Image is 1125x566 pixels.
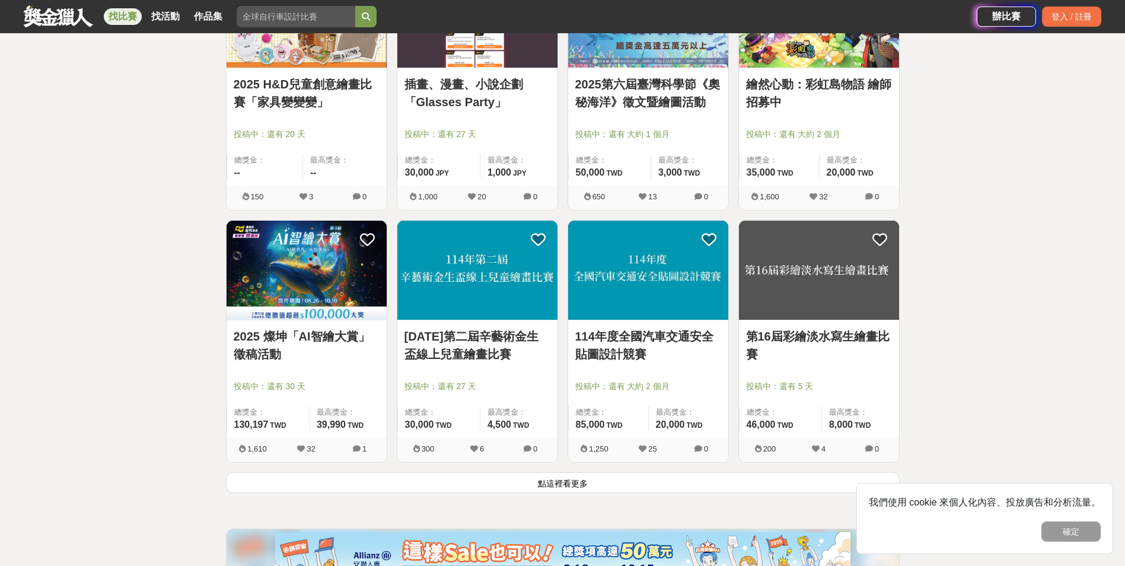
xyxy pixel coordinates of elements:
span: 1,610 [247,444,267,453]
span: 我們使用 cookie 來個人化內容、投放廣告和分析流量。 [869,497,1101,507]
span: 30,000 [405,167,434,177]
a: 2025 H&D兒童創意繪畫比賽「家具變變變」 [234,75,380,111]
span: TWD [606,421,622,430]
span: 150 [251,192,264,201]
span: 總獎金： [576,406,641,418]
span: -- [310,167,317,177]
span: 6 [480,444,484,453]
button: 確定 [1041,522,1101,542]
span: 投稿中：還有 27 天 [404,128,550,141]
span: 25 [648,444,656,453]
a: 2025 燦坤「AI智繪大賞」徵稿活動 [234,327,380,363]
span: 最高獎金： [827,154,892,166]
span: 總獎金： [405,154,473,166]
span: 20,000 [656,419,685,430]
input: 全球自行車設計比賽 [237,6,355,27]
span: 0 [362,192,366,201]
span: -- [234,167,241,177]
span: 投稿中：還有 20 天 [234,128,380,141]
span: 1,600 [760,192,779,201]
span: 3,000 [658,167,682,177]
span: 最高獎金： [829,406,892,418]
span: 0 [704,444,708,453]
img: Cover Image [568,221,728,320]
span: 32 [307,444,315,453]
span: JPY [513,169,527,177]
span: TWD [513,421,529,430]
span: TWD [270,421,286,430]
span: 投稿中：還有 30 天 [234,380,380,393]
span: TWD [348,421,364,430]
span: 總獎金： [747,406,814,418]
span: 最高獎金： [310,154,380,166]
span: 總獎金： [576,154,643,166]
span: 總獎金： [405,406,473,418]
img: Cover Image [739,221,899,320]
span: 200 [763,444,776,453]
span: 1 [362,444,366,453]
span: 130,197 [234,419,269,430]
span: 650 [592,192,605,201]
span: 1,250 [589,444,608,453]
span: 300 [422,444,435,453]
span: 4 [821,444,826,453]
span: TWD [435,421,451,430]
span: 總獎金： [234,154,296,166]
span: TWD [777,421,793,430]
a: 2025第六屆臺灣科學節《奧秘海洋》徵文暨繪圖活動 [575,75,721,111]
span: 8,000 [829,419,853,430]
span: 最高獎金： [658,154,721,166]
span: 投稿中：還有 5 天 [746,380,892,393]
button: 點這裡看更多 [226,472,900,493]
span: TWD [606,169,622,177]
span: 0 [875,444,879,453]
span: 1,000 [418,192,438,201]
span: 投稿中：還有 大約 2 個月 [746,128,892,141]
span: 0 [704,192,708,201]
span: 最高獎金： [487,406,550,418]
span: 0 [533,192,537,201]
span: TWD [855,421,871,430]
span: 32 [819,192,827,201]
span: JPY [435,169,449,177]
span: 最高獎金： [656,406,721,418]
a: 辦比賽 [977,7,1036,27]
img: Cover Image [397,221,557,320]
span: 投稿中：還有 大約 1 個月 [575,128,721,141]
a: 找活動 [146,8,184,25]
a: 找比賽 [104,8,142,25]
span: 35,000 [747,167,776,177]
a: 繪然心動：彩虹島物語 繪師招募中 [746,75,892,111]
a: [DATE]第二屆辛藝術金生盃線上兒童繪畫比賽 [404,327,550,363]
span: TWD [777,169,793,177]
span: 總獎金： [747,154,812,166]
span: 3 [309,192,313,201]
span: 20 [477,192,486,201]
span: 投稿中：還有 大約 2 個月 [575,380,721,393]
span: 20,000 [827,167,856,177]
span: 總獎金： [234,406,302,418]
span: 最高獎金： [487,154,550,166]
span: TWD [684,169,700,177]
span: 投稿中：還有 27 天 [404,380,550,393]
span: 最高獎金： [317,406,380,418]
span: 85,000 [576,419,605,430]
a: 114年度全國汽車交通安全貼圖設計競賽 [575,327,721,363]
a: 第16屆彩繪淡水寫生繪畫比賽 [746,327,892,363]
span: TWD [686,421,702,430]
a: 作品集 [189,8,227,25]
span: 46,000 [747,419,776,430]
span: 0 [875,192,879,201]
span: 30,000 [405,419,434,430]
a: Cover Image [227,221,387,320]
a: 插畫、漫畫、小說企劃「Glasses Party」 [404,75,550,111]
span: 4,500 [487,419,511,430]
span: 0 [533,444,537,453]
span: TWD [857,169,873,177]
div: 登入 / 註冊 [1042,7,1101,27]
span: 39,990 [317,419,346,430]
